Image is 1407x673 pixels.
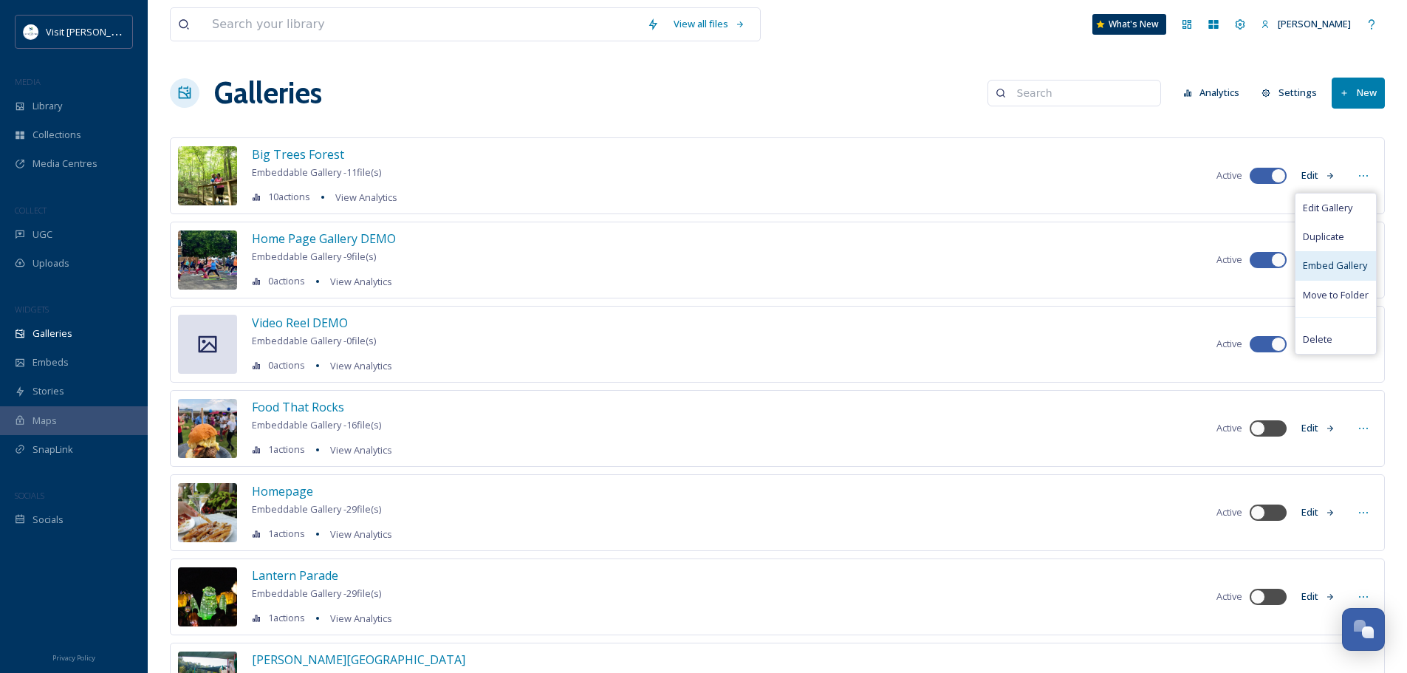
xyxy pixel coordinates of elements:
span: Active [1216,505,1242,519]
span: 10 actions [268,190,310,204]
span: Lantern Parade [252,567,338,584]
a: View Analytics [328,188,397,206]
span: 1 actions [268,443,305,457]
a: [PERSON_NAME] [1253,10,1358,38]
span: SOCIALS [15,490,44,501]
a: Analytics [1176,78,1255,107]
span: [PERSON_NAME][GEOGRAPHIC_DATA] [252,652,465,668]
span: Homepage [252,483,313,499]
span: 0 actions [268,274,305,288]
span: 1 actions [268,611,305,625]
a: View Analytics [323,441,392,459]
span: UGC [32,228,52,242]
button: Analytics [1176,78,1247,107]
button: Settings [1254,78,1324,107]
button: Open Chat [1342,608,1385,651]
span: Edit Gallery [1303,201,1352,215]
a: Galleries [214,71,322,115]
span: Embeddable Gallery - 29 file(s) [252,502,381,516]
input: Search your library [205,8,640,41]
span: Embeddable Gallery - 29 file(s) [252,587,381,600]
a: Privacy Policy [52,648,95,666]
span: Visit [PERSON_NAME][GEOGRAPHIC_DATA] [46,24,233,38]
span: View Analytics [335,191,397,204]
span: SnapLink [32,443,73,457]
span: MEDIA [15,76,41,87]
span: Active [1216,337,1242,351]
button: Edit [1294,498,1343,527]
span: [PERSON_NAME] [1278,17,1351,30]
span: Embed Gallery [1303,259,1367,273]
span: Embeddable Gallery - 16 file(s) [252,418,381,431]
span: Embeddable Gallery - 9 file(s) [252,250,376,263]
img: 7e464bd1-a424-4d56-8e15-264ad858addc.jpg [178,230,237,290]
input: Search [1010,78,1153,108]
img: 8b229a6e-8fe3-402a-a4a2-062a17b883ab.jpg [178,399,237,458]
span: 1 actions [268,527,305,541]
img: 418e8d56-73e9-4c23-a62c-4afd8b5f934a.jpg [178,146,237,205]
span: Duplicate [1303,230,1344,244]
span: Galleries [32,327,72,341]
span: 0 actions [268,358,305,372]
button: Edit [1294,161,1343,190]
span: COLLECT [15,205,47,216]
span: Media Centres [32,157,97,171]
span: Stories [32,384,64,398]
span: Socials [32,513,64,527]
a: What's New [1092,14,1166,35]
span: Move to Folder [1303,288,1369,302]
a: View all files [666,10,753,38]
a: View Analytics [323,609,392,627]
span: Uploads [32,256,69,270]
span: View Analytics [330,527,392,541]
span: Active [1216,590,1242,604]
a: View Analytics [323,525,392,543]
span: Big Trees Forest [252,146,344,163]
img: download%20%281%29.png [24,24,38,39]
span: Maps [32,414,57,428]
span: View Analytics [330,275,392,288]
span: Food That Rocks [252,399,344,415]
a: Edit Gallery [1295,194,1376,222]
a: View Analytics [323,357,392,375]
span: Privacy Policy [52,653,95,663]
span: Library [32,99,62,113]
span: Video Reel DEMO [252,315,348,331]
img: f235022e-d27c-49dd-96b9-4c903458fabc.jpg [178,567,237,626]
a: View Analytics [323,273,392,290]
span: View Analytics [330,443,392,457]
span: Active [1216,168,1242,182]
span: Active [1216,253,1242,267]
a: Settings [1254,78,1332,107]
button: New [1332,78,1385,108]
span: Collections [32,128,81,142]
span: WIDGETS [15,304,49,315]
span: Active [1216,421,1242,435]
span: View Analytics [330,612,392,625]
button: Edit [1294,582,1343,611]
span: Embeds [32,355,69,369]
img: 1c80c4ee-ce3b-492d-96b6-801963acd6b6.jpg [178,483,237,542]
span: Embeddable Gallery - 0 file(s) [252,334,376,347]
span: Home Page Gallery DEMO [252,230,396,247]
span: View Analytics [330,359,392,372]
button: Edit [1294,414,1343,443]
span: Embeddable Gallery - 11 file(s) [252,165,381,179]
span: Delete [1303,332,1332,346]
